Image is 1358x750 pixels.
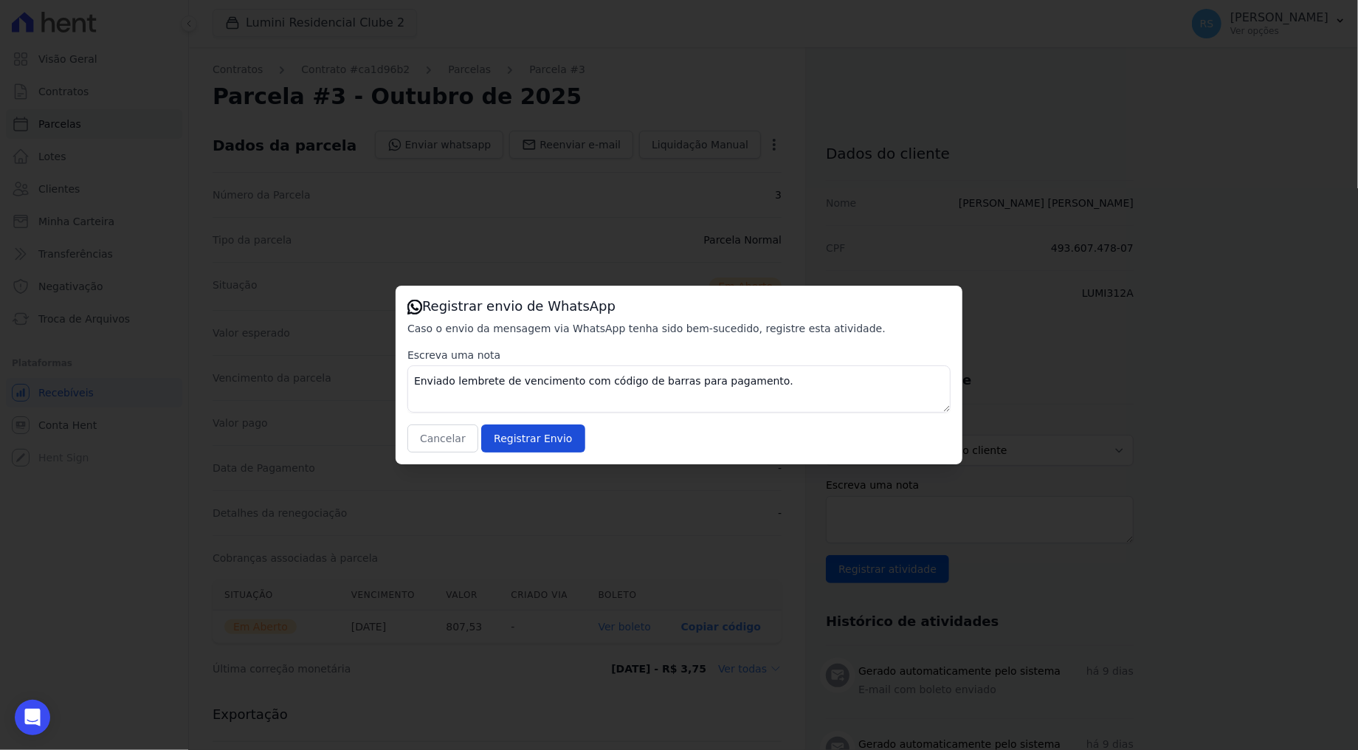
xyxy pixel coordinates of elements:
textarea: Enviado lembrete de vencimento com código de barras para pagamento. [407,365,951,413]
input: Registrar Envio [481,424,585,453]
label: Escreva uma nota [407,348,951,362]
button: Cancelar [407,424,478,453]
div: Open Intercom Messenger [15,700,50,735]
p: Caso o envio da mensagem via WhatsApp tenha sido bem-sucedido, registre esta atividade. [407,321,951,336]
h3: Registrar envio de WhatsApp [407,297,951,315]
